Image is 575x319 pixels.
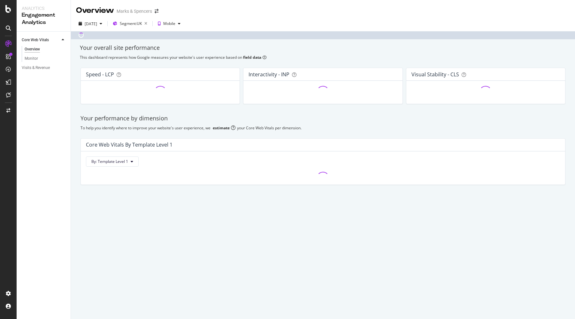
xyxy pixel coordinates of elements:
[80,55,566,60] div: This dashboard represents how Google measures your website's user experience based on
[86,156,139,167] button: By: Template Level 1
[76,19,105,29] button: [DATE]
[22,65,66,71] a: Visits & Revenue
[76,5,114,16] div: Overview
[117,8,152,14] div: Marks & Spencers
[411,71,459,78] div: Visual Stability - CLS
[155,9,158,13] div: arrow-right-arrow-left
[155,19,183,29] button: Mobile
[243,55,261,60] b: field data
[86,71,114,78] div: Speed - LCP
[22,65,50,71] div: Visits & Revenue
[80,125,565,131] div: To help you identify where to improve your website's user experience, we your Core Web Vitals per...
[25,46,66,53] a: Overview
[249,71,289,78] div: Interactivity - INP
[80,44,566,52] div: Your overall site performance
[110,19,150,29] button: Segment:UK
[86,141,172,148] div: Core Web Vitals By Template Level 1
[25,55,66,62] a: Monitor
[22,37,60,43] a: Core Web Vitals
[25,46,40,53] div: Overview
[80,114,565,123] div: Your performance by dimension
[25,55,38,62] div: Monitor
[22,5,65,11] div: Analytics
[22,37,49,43] div: Core Web Vitals
[85,21,97,27] div: [DATE]
[91,159,128,164] span: By: Template Level 1
[213,125,230,131] div: estimate
[163,22,175,26] div: Mobile
[120,21,142,26] span: Segment: UK
[22,11,65,26] div: Engagement Analytics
